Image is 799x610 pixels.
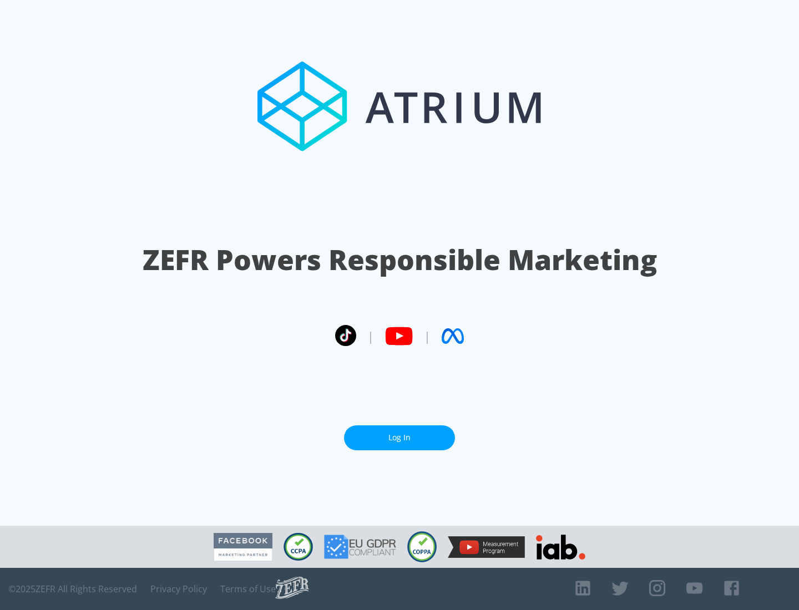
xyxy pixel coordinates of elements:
img: IAB [536,535,585,560]
img: COPPA Compliant [407,531,437,562]
img: YouTube Measurement Program [448,536,525,558]
a: Log In [344,425,455,450]
span: | [424,328,431,344]
img: CCPA Compliant [284,533,313,561]
span: | [367,328,374,344]
span: © 2025 ZEFR All Rights Reserved [8,583,137,594]
h1: ZEFR Powers Responsible Marketing [143,241,657,279]
img: Facebook Marketing Partner [214,533,272,561]
a: Terms of Use [220,583,276,594]
a: Privacy Policy [150,583,207,594]
img: GDPR Compliant [324,535,396,559]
